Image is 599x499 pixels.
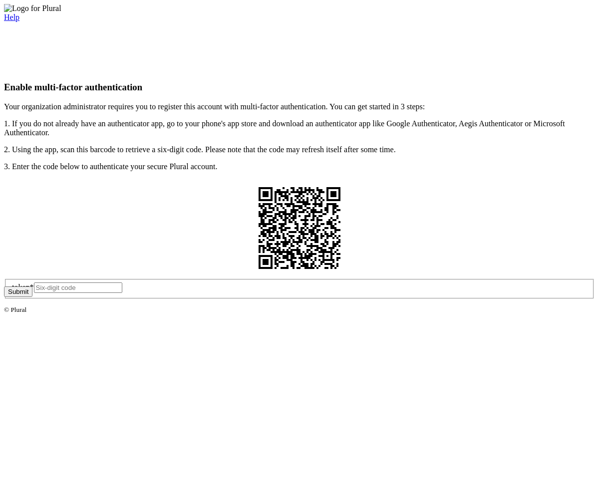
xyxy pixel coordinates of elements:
p: 3. Enter the code below to authenticate your secure Plural account. [4,162,595,171]
h3: Enable multi-factor authentication [4,82,595,93]
label: token [12,283,34,291]
img: QR Code [251,179,348,277]
p: 2. Using the app, scan this barcode to retrieve a six-digit code. Please note that the code may r... [4,145,595,154]
img: Logo for Plural [4,4,61,13]
input: Six-digit code [34,282,122,293]
small: © Plural [4,306,26,313]
a: Help [4,13,19,21]
button: Submit [4,286,32,297]
p: 1. If you do not already have an authenticator app, go to your phone's app store and download an ... [4,119,595,137]
p: Your organization administrator requires you to register this account with multi-factor authentic... [4,102,595,111]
